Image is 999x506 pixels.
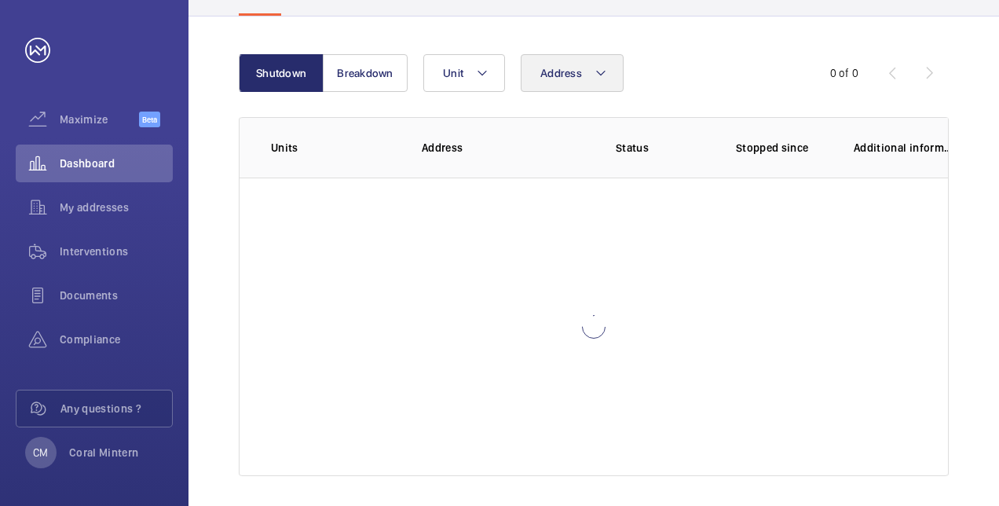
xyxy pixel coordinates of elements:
button: Unit [423,54,505,92]
p: Units [271,140,397,156]
span: Unit [443,67,463,79]
span: Compliance [60,332,173,347]
span: My addresses [60,200,173,215]
span: Address [540,67,582,79]
p: CM [33,445,48,460]
button: Shutdown [239,54,324,92]
div: 0 of 0 [830,65,858,81]
span: Maximize [60,112,139,127]
p: Status [565,140,700,156]
span: Documents [60,288,173,303]
span: Any questions ? [60,401,172,416]
span: Interventions [60,244,173,259]
span: Beta [139,112,160,127]
button: Address [521,54,624,92]
p: Stopped since [736,140,829,156]
p: Additional information [854,140,954,156]
span: Dashboard [60,156,173,171]
p: Coral Mintern [69,445,139,460]
p: Address [422,140,554,156]
button: Breakdown [323,54,408,92]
